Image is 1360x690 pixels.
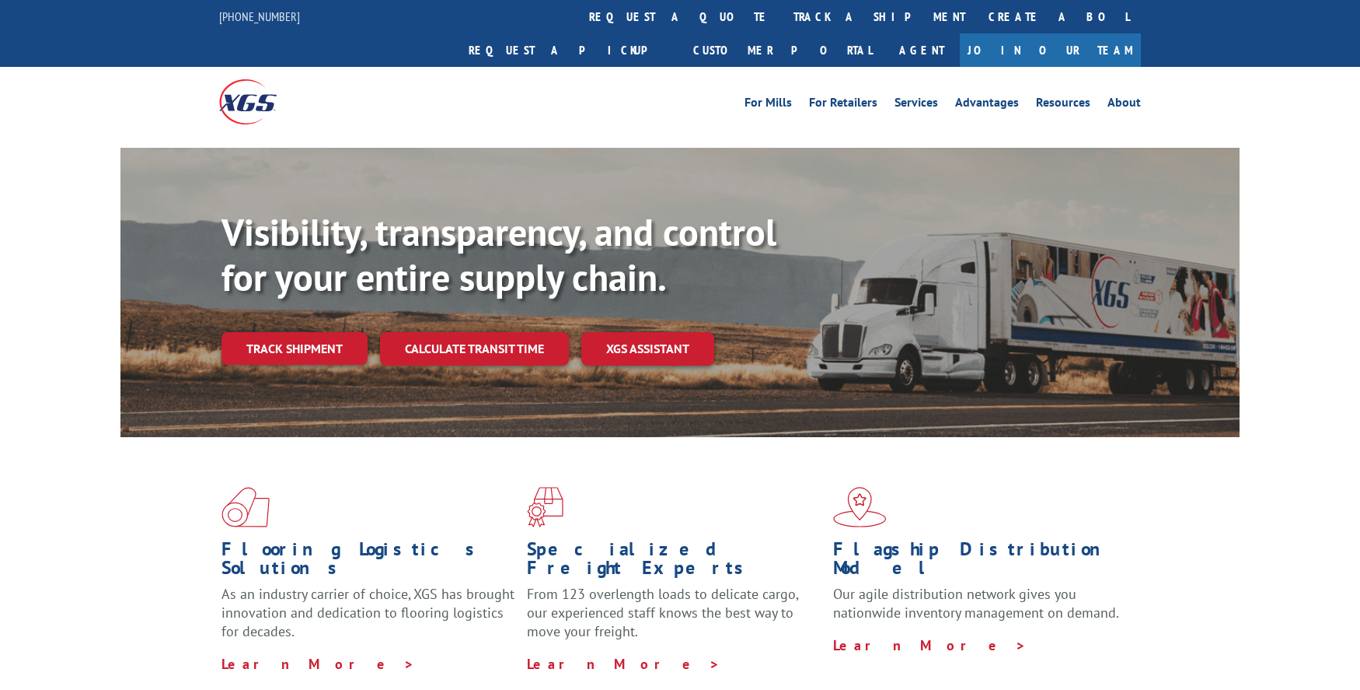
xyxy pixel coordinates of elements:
img: xgs-icon-flagship-distribution-model-red [833,487,887,527]
h1: Specialized Freight Experts [527,540,821,585]
a: [PHONE_NUMBER] [219,9,300,24]
a: Calculate transit time [380,332,569,366]
a: About [1107,96,1141,114]
a: Learn More > [221,655,415,673]
b: Visibility, transparency, and control for your entire supply chain. [221,208,776,301]
a: Agent [884,33,960,67]
h1: Flagship Distribution Model [833,540,1127,585]
span: As an industry carrier of choice, XGS has brought innovation and dedication to flooring logistics... [221,585,514,640]
a: Join Our Team [960,33,1141,67]
a: Request a pickup [457,33,682,67]
a: XGS ASSISTANT [581,332,714,366]
a: Services [894,96,938,114]
h1: Flooring Logistics Solutions [221,540,515,585]
p: From 123 overlength loads to delicate cargo, our experienced staff knows the best way to move you... [527,585,821,654]
img: xgs-icon-total-supply-chain-intelligence-red [221,487,270,527]
a: Resources [1036,96,1090,114]
a: Advantages [955,96,1019,114]
a: Learn More > [527,655,720,673]
img: xgs-icon-focused-on-flooring-red [527,487,563,527]
a: Customer Portal [682,33,884,67]
a: Track shipment [221,332,368,365]
a: For Mills [745,96,792,114]
a: Learn More > [833,636,1027,654]
a: For Retailers [809,96,877,114]
span: Our agile distribution network gives you nationwide inventory management on demand. [833,585,1119,622]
